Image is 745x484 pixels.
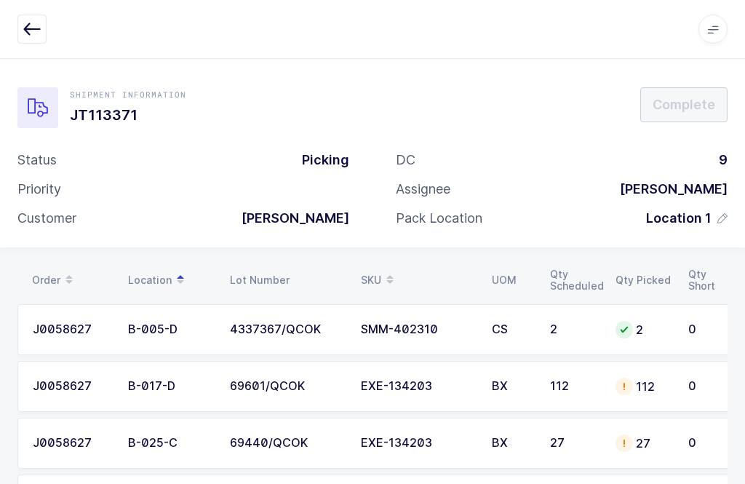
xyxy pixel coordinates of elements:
div: BX [492,380,533,393]
span: Complete [653,95,715,114]
div: J0058627 [33,437,111,450]
div: Pack Location [396,210,482,227]
div: B-017-D [128,380,212,393]
div: 27 [550,437,598,450]
div: UOM [492,274,533,286]
div: Lot Number [230,274,343,286]
div: J0058627 [33,323,111,336]
div: 0 [688,437,722,450]
div: SKU [361,268,474,293]
div: [PERSON_NAME] [230,210,349,227]
span: Location 1 [646,210,712,227]
button: Location 1 [646,210,728,227]
div: 2 [615,321,671,338]
div: 27 [615,435,671,452]
div: Qty Short [688,269,723,292]
div: J0058627 [33,380,111,393]
div: CS [492,323,533,336]
div: 2 [550,323,598,336]
h1: JT113371 [70,103,186,127]
div: 4337367/QCOK [230,323,343,336]
div: 0 [688,380,722,393]
div: Customer [17,210,76,227]
div: 112 [550,380,598,393]
div: [PERSON_NAME] [608,180,728,198]
div: Qty Picked [615,274,671,286]
span: 9 [719,152,728,167]
div: Qty Scheduled [550,269,598,292]
div: 69601/QCOK [230,380,343,393]
div: EXE-134203 [361,380,474,393]
div: Assignee [396,180,450,198]
div: Status [17,151,57,169]
div: DC [396,151,415,169]
div: B-025-C [128,437,212,450]
div: Shipment Information [70,89,186,100]
div: 112 [615,378,671,395]
div: B-005-D [128,323,212,336]
div: EXE-134203 [361,437,474,450]
div: Order [32,268,111,293]
div: 69440/QCOK [230,437,343,450]
div: SMM-402310 [361,323,474,336]
div: 0 [688,323,722,336]
div: Priority [17,180,61,198]
div: Location [128,268,212,293]
div: BX [492,437,533,450]
button: Complete [640,87,728,122]
div: Picking [290,151,349,169]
